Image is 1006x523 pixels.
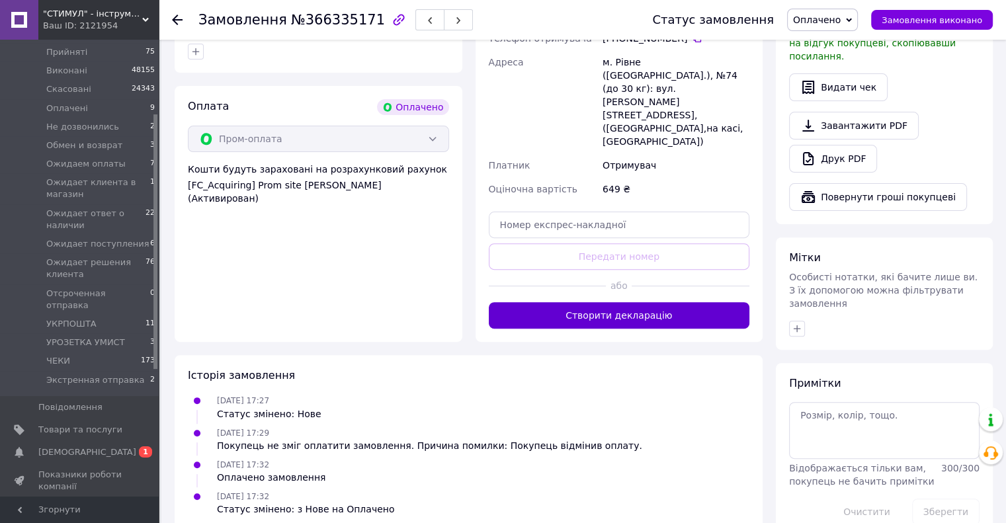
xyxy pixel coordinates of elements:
span: Экстренная отправка [46,374,145,386]
span: 1 [150,177,155,200]
div: Оплачено [377,99,448,115]
span: 0 [150,288,155,311]
span: Замовлення виконано [882,15,982,25]
span: Історія замовлення [188,369,295,382]
span: 22 [146,208,155,231]
span: або [606,279,632,292]
span: Ожидаем оплаты [46,158,126,170]
span: Мітки [789,251,821,264]
span: 7 [150,158,155,170]
span: 75 [146,46,155,58]
span: Ожидает решения клиента [46,257,146,280]
span: Ожидает поступления [46,238,149,250]
span: 3 [150,140,155,151]
div: Статус змінено: з Нове на Оплачено [217,503,394,516]
span: Оціночна вартість [489,184,577,194]
div: Отримувач [600,153,752,177]
span: [DEMOGRAPHIC_DATA] [38,446,136,458]
span: Ожидает ответ о наличии [46,208,146,231]
div: Повернутися назад [172,13,183,26]
span: 11 [146,318,155,330]
span: Прийняті [46,46,87,58]
button: Створити декларацію [489,302,750,329]
div: 649 ₴ [600,177,752,201]
div: [FC_Acquiring] Prom site [PERSON_NAME] (Активирован) [188,179,449,205]
span: ЧЕКИ [46,355,70,367]
span: Обмен и возврат [46,140,122,151]
span: Адреса [489,57,524,67]
span: Особисті нотатки, які бачите лише ви. З їх допомогою можна фільтрувати замовлення [789,272,978,309]
button: Видати чек [789,73,888,101]
button: Повернути гроші покупцеві [789,183,967,211]
span: [DATE] 17:27 [217,396,269,405]
span: Відображається тільки вам, покупець не бачить примітки [789,463,934,487]
span: Товари та послуги [38,424,122,436]
input: Номер експрес-накладної [489,212,750,238]
div: Покупець не зміг оплатити замовлення. Причина помилки: Покупець відмінив оплату. [217,439,642,452]
span: 76 [146,257,155,280]
span: 9 [150,102,155,114]
span: Показники роботи компанії [38,469,122,493]
span: Повідомлення [38,401,103,413]
span: 300 / 300 [941,463,980,473]
span: Виконані [46,65,87,77]
span: [DATE] 17:32 [217,460,269,469]
span: Замовлення [198,12,287,28]
span: Ожидает клиента в магазин [46,177,150,200]
span: 1 [139,446,152,458]
button: Замовлення виконано [871,10,993,30]
span: 173 [141,355,155,367]
span: 48155 [132,65,155,77]
span: 6 [150,238,155,250]
span: 3 [150,337,155,348]
span: "СТИМУЛ" - інструменти для дому та роботи. [43,8,142,20]
span: УРОЗЕТКА УМИСТ [46,337,125,348]
a: Завантажити PDF [789,112,919,140]
div: Кошти будуть зараховані на розрахунковий рахунок [188,163,449,205]
div: Ваш ID: 2121954 [43,20,159,32]
span: 2 [150,374,155,386]
span: Скасовані [46,83,91,95]
span: Платник [489,160,530,171]
span: Оплачені [46,102,88,114]
span: 24343 [132,83,155,95]
div: Оплачено замовлення [217,471,325,484]
span: [DATE] 17:29 [217,428,269,438]
span: УКРПОШТА [46,318,97,330]
div: Статус змінено: Нове [217,407,321,421]
span: Оплачено [793,15,841,25]
div: м. Рівне ([GEOGRAPHIC_DATA].), №74 (до 30 кг): вул. [PERSON_NAME][STREET_ADDRESS], ([GEOGRAPHIC_D... [600,50,752,153]
span: Телефон отримувача [489,33,592,44]
div: Статус замовлення [652,13,774,26]
span: №366335171 [291,12,385,28]
span: Примітки [789,377,841,389]
span: Оплата [188,100,229,112]
span: 2 [150,121,155,133]
span: Не дозвонились [46,121,119,133]
a: Друк PDF [789,145,877,173]
span: Отсроченная отправка [46,288,150,311]
span: [DATE] 17:32 [217,492,269,501]
span: У вас є 30 днів, щоб відправити запит на відгук покупцеві, скопіювавши посилання. [789,24,975,61]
